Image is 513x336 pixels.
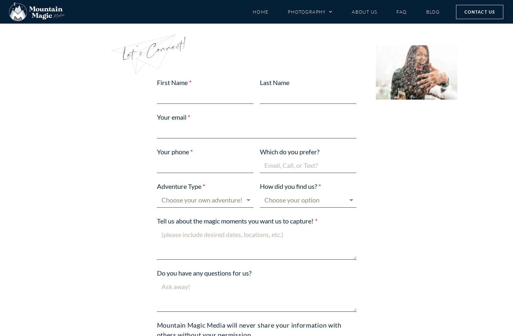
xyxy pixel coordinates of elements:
[288,6,332,17] a: Photography
[157,181,205,192] label: Adventure Type
[260,181,321,192] label: How did you find us?
[260,78,289,89] label: Last Name
[157,78,192,89] label: First Name
[456,5,503,19] a: Contact Us
[157,147,193,158] label: Your phone
[464,8,495,16] span: Contact Us
[253,6,269,17] a: Home
[157,112,190,123] label: Your email
[260,147,319,158] label: Which do you prefer?
[157,158,253,173] input: Only numbers and phone characters (#, -, *, etc) are accepted.
[260,158,356,173] input: Email, Call, or Text?
[157,216,318,227] label: Tell us about the magic moments you want us to capture!
[352,6,377,17] a: About Us
[376,45,457,100] img: woman laughing holding hand out showing off engagement ring surprise proposal Aspen snowy winter ...
[426,6,440,17] a: Blog
[396,6,407,17] a: FAQ
[253,6,440,17] nav: Menu
[157,268,251,279] label: Do you have any questions for us?
[9,3,65,21] img: Mountain Magic Media photography logo Crested Butte Photographer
